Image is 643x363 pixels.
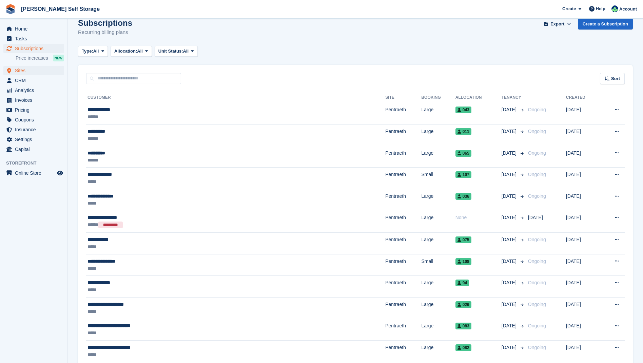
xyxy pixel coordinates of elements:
td: Large [421,211,455,233]
span: Export [550,21,564,27]
span: Ongoing [528,323,546,328]
td: Large [421,276,455,298]
span: [DATE] [502,171,518,178]
a: menu [3,168,64,178]
td: Pentraeth [385,189,421,211]
span: Insurance [15,125,56,134]
span: Analytics [15,85,56,95]
span: Sites [15,66,56,75]
td: [DATE] [566,146,600,168]
a: menu [3,85,64,95]
span: [DATE] [502,301,518,308]
td: Pentraeth [385,211,421,233]
a: Price increases NEW [16,54,64,62]
span: CRM [15,76,56,85]
span: Storefront [6,160,67,167]
td: [DATE] [566,319,600,341]
td: Pentraeth [385,276,421,298]
td: Large [421,125,455,146]
td: Small [421,254,455,276]
span: [DATE] [502,214,518,221]
span: Sort [611,75,620,82]
span: [DATE] [528,215,543,220]
span: 036 [455,193,471,200]
a: menu [3,34,64,43]
span: Ongoing [528,237,546,242]
div: NEW [53,55,64,61]
td: Small [421,168,455,189]
a: menu [3,115,64,125]
span: Capital [15,145,56,154]
a: [PERSON_NAME] Self Storage [18,3,102,15]
td: Large [421,319,455,341]
span: [DATE] [502,193,518,200]
td: [DATE] [566,298,600,319]
th: Booking [421,92,455,103]
span: 043 [455,107,471,113]
td: [DATE] [566,125,600,146]
div: None [455,214,502,221]
span: [DATE] [502,322,518,329]
td: [DATE] [566,254,600,276]
th: Allocation [455,92,502,103]
a: menu [3,66,64,75]
td: [DATE] [566,189,600,211]
a: Create a Subscription [578,18,633,30]
button: Type: All [78,46,108,57]
a: menu [3,24,64,34]
span: Ongoing [528,302,546,307]
span: 107 [455,171,471,178]
th: Created [566,92,600,103]
a: menu [3,125,64,134]
td: [DATE] [566,168,600,189]
span: [DATE] [502,279,518,286]
td: Pentraeth [385,319,421,341]
td: [DATE] [566,103,600,125]
td: Large [421,189,455,211]
span: Type: [82,48,93,55]
td: Large [421,103,455,125]
td: Large [421,341,455,362]
span: Subscriptions [15,44,56,53]
span: 026 [455,301,471,308]
span: Ongoing [528,345,546,350]
td: Pentraeth [385,341,421,362]
td: Large [421,233,455,254]
td: [DATE] [566,341,600,362]
td: Pentraeth [385,103,421,125]
span: 011 [455,128,471,135]
span: Ongoing [528,259,546,264]
td: Pentraeth [385,254,421,276]
span: Price increases [16,55,48,61]
td: Large [421,146,455,168]
button: Unit Status: All [155,46,198,57]
img: Dafydd Pritchard [611,5,618,12]
th: Customer [86,92,385,103]
span: 075 [455,236,471,243]
span: Coupons [15,115,56,125]
button: Allocation: All [111,46,152,57]
td: Pentraeth [385,298,421,319]
a: Preview store [56,169,64,177]
th: Tenancy [502,92,525,103]
span: Tasks [15,34,56,43]
span: Ongoing [528,172,546,177]
td: Large [421,298,455,319]
span: [DATE] [502,236,518,243]
a: menu [3,145,64,154]
span: 94 [455,280,469,286]
span: [DATE] [502,344,518,351]
span: All [93,48,99,55]
span: Ongoing [528,150,546,156]
td: Pentraeth [385,168,421,189]
a: menu [3,135,64,144]
span: [DATE] [502,106,518,113]
span: 082 [455,344,471,351]
td: Pentraeth [385,233,421,254]
img: stora-icon-8386f47178a22dfd0bd8f6a31ec36ba5ce8667c1dd55bd0f319d3a0aa187defe.svg [5,4,16,14]
span: [DATE] [502,258,518,265]
td: Pentraeth [385,125,421,146]
a: menu [3,105,64,115]
span: 108 [455,258,471,265]
td: [DATE] [566,233,600,254]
